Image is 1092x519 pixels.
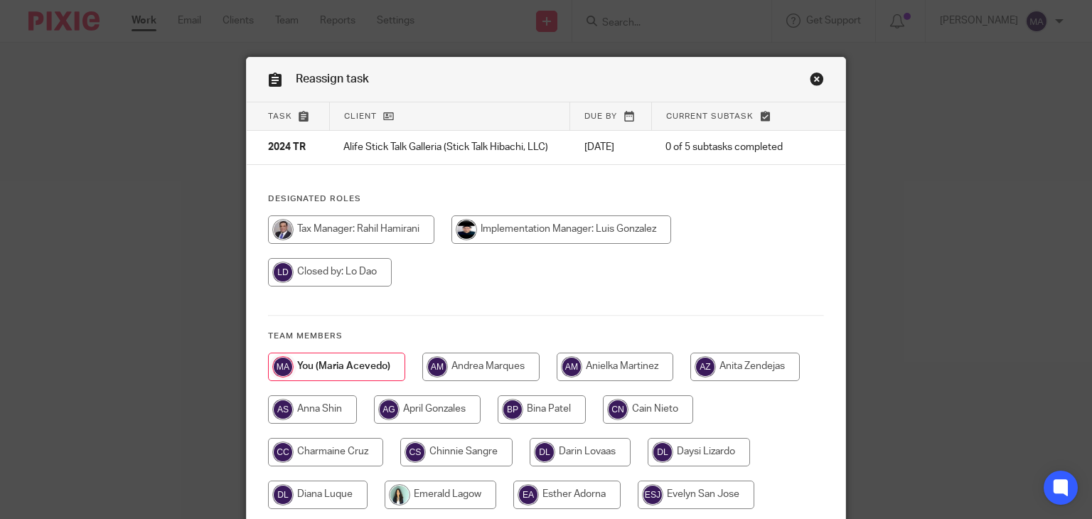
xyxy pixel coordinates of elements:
[268,112,292,120] span: Task
[344,112,377,120] span: Client
[651,131,801,165] td: 0 of 5 subtasks completed
[584,112,617,120] span: Due by
[343,140,555,154] p: Alife Stick Talk Galleria (Stick Talk Hibachi, LLC)
[296,73,369,85] span: Reassign task
[268,143,306,153] span: 2024 TR
[810,72,824,91] a: Close this dialog window
[268,331,825,342] h4: Team members
[584,140,638,154] p: [DATE]
[666,112,754,120] span: Current subtask
[268,193,825,205] h4: Designated Roles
